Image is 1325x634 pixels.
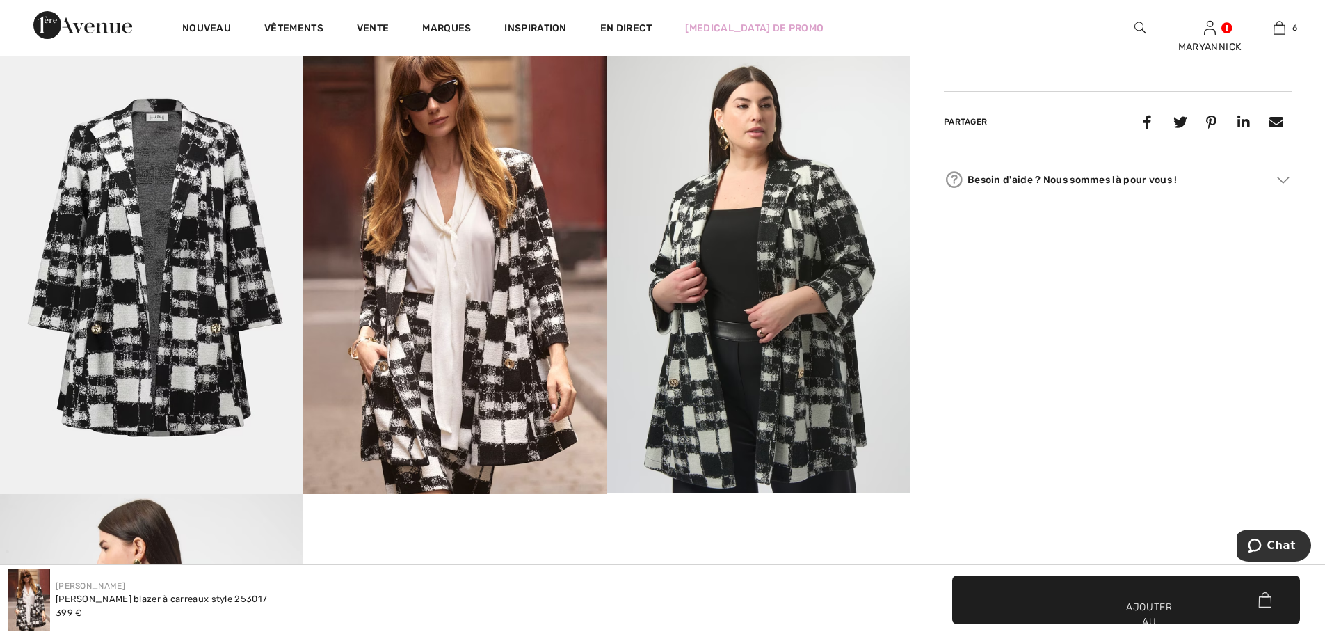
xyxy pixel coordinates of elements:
font: Inspiration [504,22,566,34]
a: Vente [357,22,390,37]
img: Mon sac [1274,19,1285,36]
a: [MEDICAL_DATA] de promo [685,21,824,35]
a: Nouveau [182,22,231,37]
font: Vêtements [264,22,323,34]
a: [PERSON_NAME] [56,581,125,591]
img: Mes informations [1204,19,1216,36]
font: En direct [600,22,652,34]
iframe: Ouvre un widget où vous pouvez discuter avec l'un de nos agents [1237,530,1311,564]
font: 6 [1292,23,1297,33]
img: Manteau blazer à carreaux style 253017. 6 [303,38,607,493]
img: Arrow2.svg [1277,177,1290,184]
img: Bag.svg [1258,592,1271,608]
img: Manteau blazer à carreaux style 253017 [8,569,50,631]
a: 6 [1245,19,1313,36]
font: Partager [944,117,987,127]
font: Besoin d'aide ? Nous sommes là pour vous ! [967,174,1178,186]
font: 399 € [56,608,83,618]
a: Se connecter [1204,21,1216,34]
font: [MEDICAL_DATA] de promo [685,22,824,34]
a: En direct [600,21,652,35]
font: Marques [422,22,471,34]
font: Vente [357,22,390,34]
img: 1ère Avenue [33,11,132,39]
img: rechercher sur le site [1134,19,1146,36]
img: Manteau blazer à carreaux style 253017. 7 [607,38,910,493]
font: Nouveau [182,22,231,34]
font: [PERSON_NAME] blazer à carreaux style 253017 [56,594,267,604]
a: Marques [422,22,471,37]
font: MARYANNICK [1178,41,1242,53]
a: Vêtements [264,22,323,37]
